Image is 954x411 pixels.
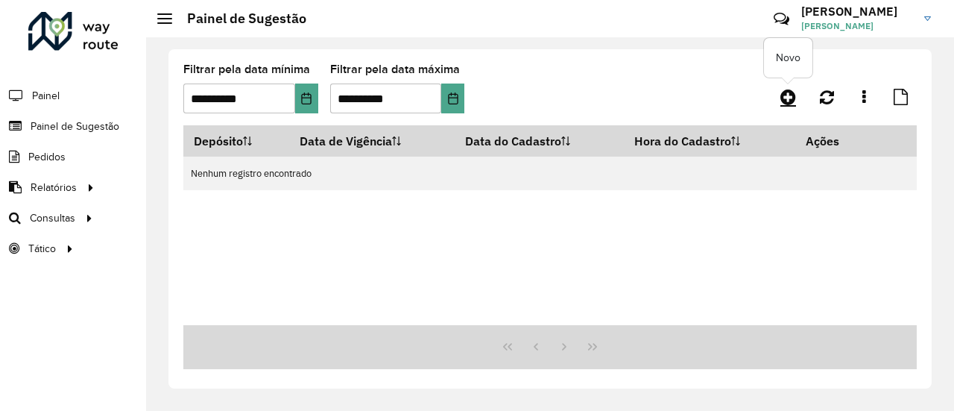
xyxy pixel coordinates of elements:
button: Choose Date [295,84,318,113]
h2: Painel de Sugestão [172,10,306,27]
h3: [PERSON_NAME] [801,4,913,19]
label: Filtrar pela data mínima [183,60,310,78]
span: Painel [32,88,60,104]
span: Tático [28,241,56,257]
label: Filtrar pela data máxima [330,60,460,78]
span: Relatórios [31,180,77,195]
th: Ações [795,125,885,157]
span: Painel de Sugestão [31,119,119,134]
span: Pedidos [28,149,66,165]
th: Data de Vigência [290,125,455,157]
th: Depósito [183,125,290,157]
td: Nenhum registro encontrado [183,157,917,190]
a: Contato Rápido [765,3,797,35]
th: Hora do Cadastro [625,125,795,157]
span: [PERSON_NAME] [801,19,913,33]
div: Novo [764,38,812,78]
span: Consultas [30,210,75,226]
button: Choose Date [441,84,464,113]
th: Data do Cadastro [455,125,625,157]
